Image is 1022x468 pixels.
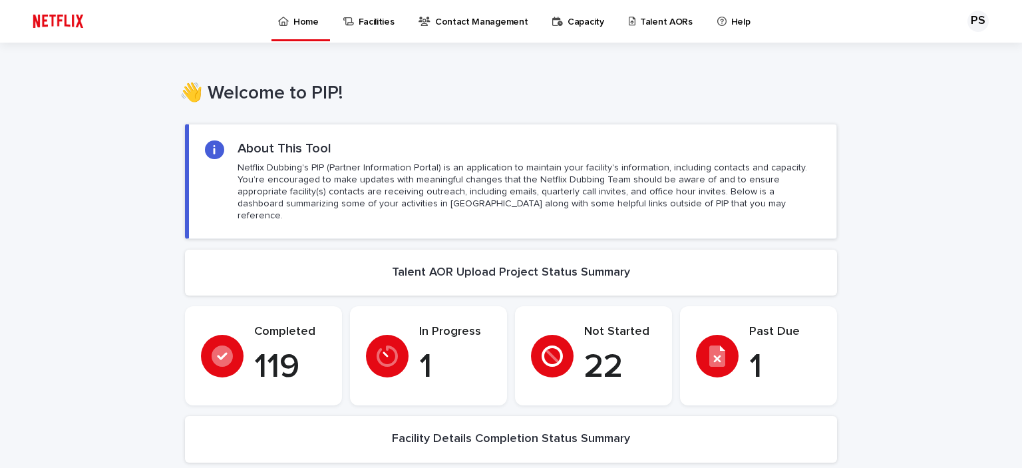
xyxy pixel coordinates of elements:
h2: Facility Details Completion Status Summary [392,432,630,447]
p: 119 [254,348,326,387]
p: In Progress [419,325,491,340]
p: 1 [419,348,491,387]
p: Not Started [584,325,656,340]
h2: About This Tool [238,140,331,156]
p: Past Due [749,325,821,340]
p: 1 [749,348,821,387]
img: ifQbXi3ZQGMSEF7WDB7W [27,8,90,35]
h2: Talent AOR Upload Project Status Summary [392,266,630,280]
div: PS [967,11,989,32]
p: 22 [584,348,656,387]
h1: 👋 Welcome to PIP! [180,83,832,105]
p: Completed [254,325,326,340]
p: Netflix Dubbing's PIP (Partner Information Portal) is an application to maintain your facility's ... [238,162,820,222]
